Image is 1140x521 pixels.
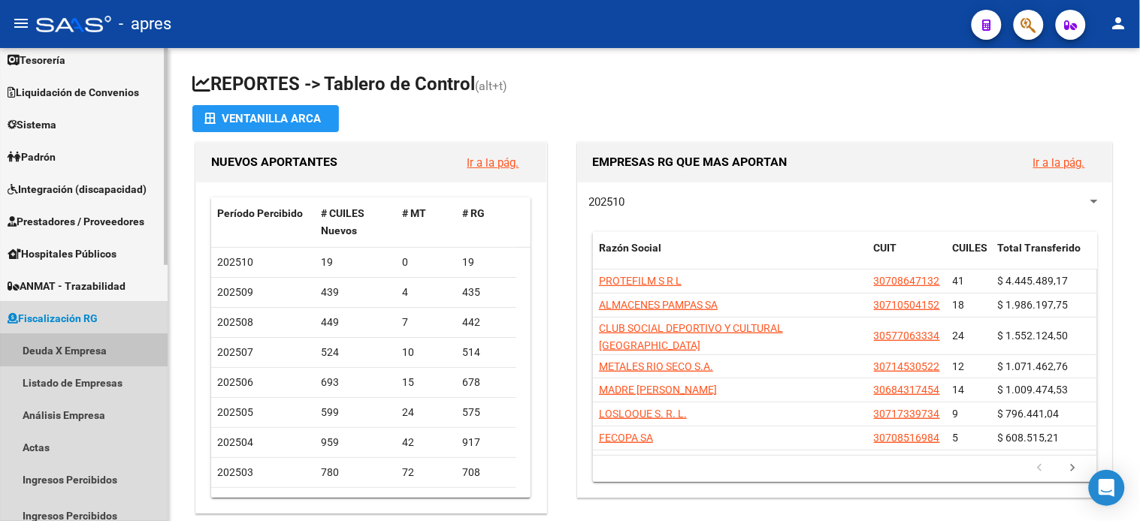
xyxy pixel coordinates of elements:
[462,464,510,481] div: 708
[1110,14,1128,32] mat-icon: person
[462,314,510,331] div: 442
[998,360,1069,372] span: $ 1.071.462,76
[953,360,965,372] span: 12
[947,232,992,282] datatable-header-cell: CUILES
[953,275,965,287] span: 41
[321,344,390,361] div: 524
[1089,470,1125,506] div: Open Intercom Messenger
[599,299,718,311] span: ALMACENES PAMPAS SA
[599,432,653,444] span: FECOPA SA
[593,232,868,282] datatable-header-cell: Razón Social
[998,408,1060,420] span: $ 796.441,04
[217,346,253,358] span: 202507
[217,406,253,418] span: 202505
[874,299,940,311] span: 30710504152
[462,254,510,271] div: 19
[396,197,456,247] datatable-header-cell: # MT
[868,232,947,282] datatable-header-cell: CUIT
[998,384,1069,396] span: $ 1.009.474,53
[12,14,30,32] mat-icon: menu
[321,254,390,271] div: 19
[953,384,965,396] span: 14
[217,256,253,268] span: 202510
[462,207,485,219] span: # RG
[402,374,450,391] div: 15
[1033,156,1085,170] a: Ir a la pág.
[402,434,450,451] div: 42
[402,284,450,301] div: 4
[321,207,364,236] span: # CUILES Nuevos
[455,149,531,176] button: Ir a la pág.
[8,181,147,197] span: Integración (discapacidad)
[998,299,1069,311] span: $ 1.986.197,75
[8,52,65,68] span: Tesorería
[475,79,507,93] span: (alt+t)
[874,384,940,396] span: 30684317454
[402,344,450,361] div: 10
[217,436,253,448] span: 202504
[321,434,390,451] div: 959
[315,197,396,247] datatable-header-cell: # CUILES Nuevos
[462,494,510,511] div: 11.399
[953,408,959,420] span: 9
[456,197,516,247] datatable-header-cell: # RG
[321,404,390,421] div: 599
[599,322,783,351] span: CLUB SOCIAL DEPORTIVO Y CULTURAL [GEOGRAPHIC_DATA]
[8,116,56,133] span: Sistema
[953,299,965,311] span: 18
[462,404,510,421] div: 575
[402,464,450,481] div: 72
[874,275,940,287] span: 30708647132
[953,432,959,444] span: 5
[217,207,303,219] span: Período Percibido
[998,275,1069,287] span: $ 4.445.489,17
[192,72,1116,98] h1: REPORTES -> Tablero de Control
[589,195,625,209] span: 202510
[211,155,337,169] span: NUEVOS APORTANTES
[874,242,897,254] span: CUIT
[874,432,940,444] span: 30708516984
[402,404,450,421] div: 24
[998,242,1081,254] span: Total Transferido
[874,360,940,372] span: 30714530522
[599,360,713,372] span: METALES RIO SECO S.A.
[217,496,253,508] span: 202502
[8,84,139,101] span: Liquidación de Convenios
[599,242,661,254] span: Razón Social
[402,314,450,331] div: 7
[462,434,510,451] div: 917
[462,344,510,361] div: 514
[998,432,1060,444] span: $ 608.515,21
[1059,460,1087,477] a: go to next page
[211,197,315,247] datatable-header-cell: Período Percibido
[874,408,940,420] span: 30717339734
[321,494,390,511] div: 13.960
[998,330,1069,342] span: $ 1.552.124,50
[462,374,510,391] div: 678
[8,245,116,262] span: Hospitales Públicos
[1021,149,1097,176] button: Ir a la pág.
[953,330,965,342] span: 24
[321,464,390,481] div: 780
[599,408,687,420] span: LOSLOQUE S. R. L.
[217,466,253,478] span: 202503
[217,286,253,298] span: 202509
[8,310,98,327] span: Fiscalización RG
[599,384,717,396] span: MADRE [PERSON_NAME]
[402,494,450,511] div: 2.561
[462,284,510,301] div: 435
[8,213,144,230] span: Prestadores / Proveedores
[1026,460,1054,477] a: go to previous page
[217,316,253,328] span: 202508
[192,105,339,132] button: Ventanilla ARCA
[204,105,327,132] div: Ventanilla ARCA
[321,284,390,301] div: 439
[119,8,171,41] span: - apres
[321,374,390,391] div: 693
[8,278,125,294] span: ANMAT - Trazabilidad
[217,376,253,388] span: 202506
[599,275,682,287] span: PROTEFILM S R L
[874,330,940,342] span: 30577063334
[402,207,426,219] span: # MT
[321,314,390,331] div: 449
